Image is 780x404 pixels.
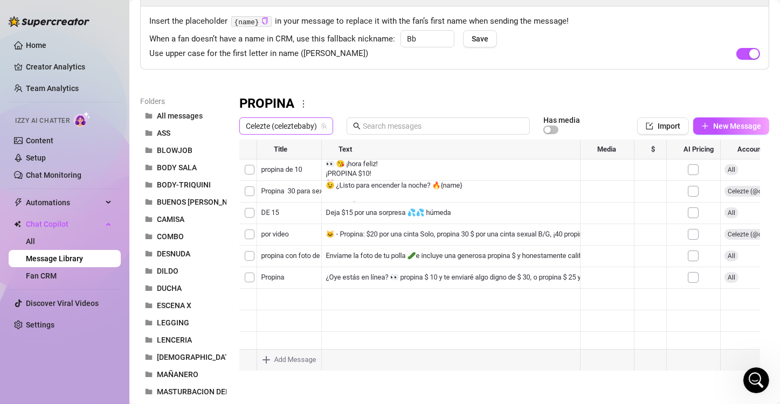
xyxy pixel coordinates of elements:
div: Please contact our payment processor, PayPro Global to resolve any issues. They have a 24/7 suppo... [9,226,177,334]
span: folder [145,284,153,292]
div: Close [189,4,209,24]
div: Payment issues [131,194,207,218]
button: All messages [140,107,226,124]
span: more [299,99,308,109]
button: BUENOS [PERSON_NAME] [140,193,226,211]
span: thunderbolt [14,198,23,207]
span: folder [145,215,153,223]
button: Click to Copy [261,17,268,25]
div: What specifically can we help you with [DATE]? [17,158,168,179]
a: Discover Viral Videos [26,299,99,308]
img: Chat Copilot [14,220,21,228]
div: Izzy Credits, billing & subscription or Affiliate Program 💵 [47,115,198,136]
img: logo-BBDzfeDw.svg [9,16,89,27]
span: Use upper case for the first letter in name ([PERSON_NAME]) [149,47,368,60]
span: All messages [157,112,203,120]
span: MASTURBACION DEDOS [157,387,240,396]
span: import [646,122,653,130]
span: DUCHA [157,284,182,292]
button: CAMISA [140,211,226,228]
button: go back [7,4,27,25]
button: Home [169,4,189,25]
button: ESCENA X [140,297,226,314]
button: Scroll to bottom [99,274,117,292]
span: BODY-TRIQUINI [157,180,211,189]
span: DILDO [157,267,178,275]
span: DESNUDA [157,249,190,258]
button: COMBO [140,228,226,245]
span: Insert the placeholder in your message to replace it with the fan’s first name when sending the m... [149,15,760,28]
button: LEGGING [140,314,226,331]
a: Fan CRM [26,271,57,280]
span: folder [145,147,153,154]
span: LEGGING [157,318,189,327]
div: Hey, What brings you here [DATE]? [17,83,150,94]
span: folder [145,302,153,309]
div: StudioX says… [9,109,207,151]
span: BLOWJOB [157,146,192,155]
div: Ella says… [9,76,207,109]
span: search [353,122,361,130]
span: folder [145,164,153,171]
button: [DEMOGRAPHIC_DATA] [140,349,226,366]
button: BODY-TRIQUINI [140,176,226,193]
div: Izzy Credits, billing & subscription or Affiliate Program 💵 [39,109,207,143]
a: Message Library [26,254,83,263]
a: Creator Analytics [26,58,112,75]
button: Import [637,117,689,135]
span: BUENOS [PERSON_NAME] [157,198,245,206]
span: When a fan doesn’t have a name in CRM, use this fallback nickname: [149,33,395,46]
input: Search messages [363,120,523,132]
span: Import [658,122,680,130]
span: folder [145,181,153,189]
h1: Giselle [52,5,81,13]
span: folder [145,336,153,344]
span: folder [145,388,153,395]
button: LENCERIA [140,331,226,349]
span: ASS [157,129,170,137]
p: Active 45m ago [52,13,107,24]
span: Celezte (celeztebaby) [246,118,327,134]
span: [DEMOGRAPHIC_DATA] [157,353,236,361]
button: DUCHA [140,280,226,297]
span: New Message [713,122,761,130]
span: copy [261,17,268,24]
button: Save [463,30,497,47]
textarea: Message… [9,299,206,317]
div: Please contact our payment processor, PayPro Global to resolve any issues. They have a 24/7 suppo... [17,233,168,328]
h3: PROPINA [239,95,294,113]
span: folder [145,353,153,361]
a: Team Analytics [26,84,79,93]
article: Has media [543,117,580,123]
button: ASS [140,124,226,142]
button: New Message [693,117,769,135]
button: MASTURBACION DEDOS [140,383,226,400]
button: Gif picker [34,322,43,330]
span: BODY SALA [157,163,197,172]
span: folder [145,319,153,326]
span: ESCENA X [157,301,191,310]
iframe: Intercom live chat [743,367,769,393]
button: BODY SALA [140,159,226,176]
div: Ella says… [9,151,207,194]
a: Settings [26,321,54,329]
div: Ella says… [9,226,207,343]
span: CAMISA [157,215,184,224]
button: DESNUDA [140,245,226,262]
span: folder [145,233,153,240]
a: You can contact them here. [17,264,164,284]
a: Content [26,136,53,145]
span: folder [145,250,153,257]
div: StudioX says… [9,194,207,226]
button: Upload attachment [51,322,60,330]
span: folder [145,129,153,137]
div: Hey, What brings you here [DATE]? [9,76,159,100]
span: team [321,123,327,129]
span: Automations [26,194,102,211]
span: folder [145,198,153,206]
div: Payment issues [140,200,198,211]
span: folder [145,267,153,275]
span: Save [472,34,488,43]
div: What specifically can we help you with [DATE]? [9,151,177,185]
img: Profile image for Giselle [31,6,48,23]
